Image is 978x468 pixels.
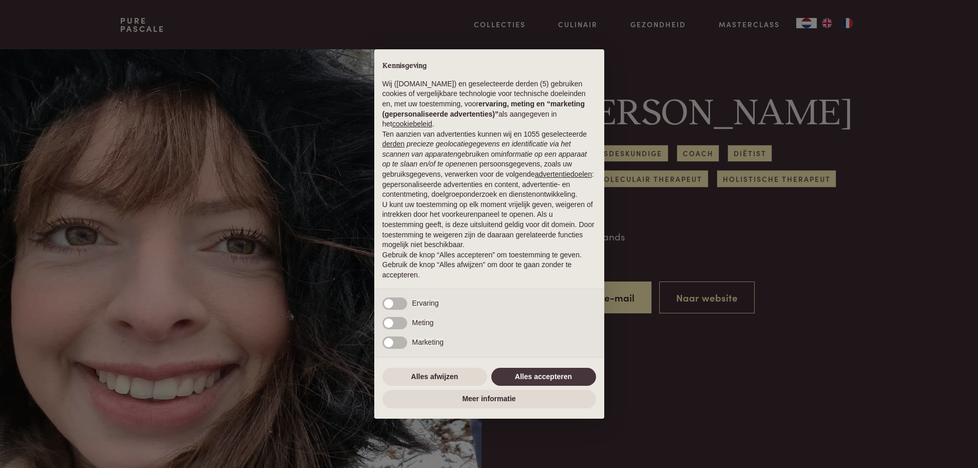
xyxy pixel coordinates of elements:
p: Wij ([DOMAIN_NAME]) en geselecteerde derden (5) gebruiken cookies of vergelijkbare technologie vo... [382,79,596,129]
h2: Kennisgeving [382,62,596,71]
em: informatie op een apparaat op te slaan en/of te openen [382,150,587,169]
span: Ervaring [412,299,439,307]
p: Ten aanzien van advertenties kunnen wij en 1055 geselecteerde gebruiken om en persoonsgegevens, z... [382,129,596,200]
button: advertentiedoelen [535,170,592,180]
span: Meting [412,319,434,327]
a: cookiebeleid [392,120,432,128]
button: derden [382,139,405,149]
button: Alles accepteren [491,368,596,386]
button: Alles afwijzen [382,368,487,386]
em: precieze geolocatiegegevens en identificatie via het scannen van apparaten [382,140,571,158]
p: Gebruik de knop “Alles accepteren” om toestemming te geven. Gebruik de knop “Alles afwijzen” om d... [382,250,596,280]
strong: ervaring, meting en “marketing (gepersonaliseerde advertenties)” [382,100,585,118]
p: U kunt uw toestemming op elk moment vrijelijk geven, weigeren of intrekken door het voorkeurenpan... [382,200,596,250]
button: Meer informatie [382,390,596,408]
span: Marketing [412,338,444,346]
